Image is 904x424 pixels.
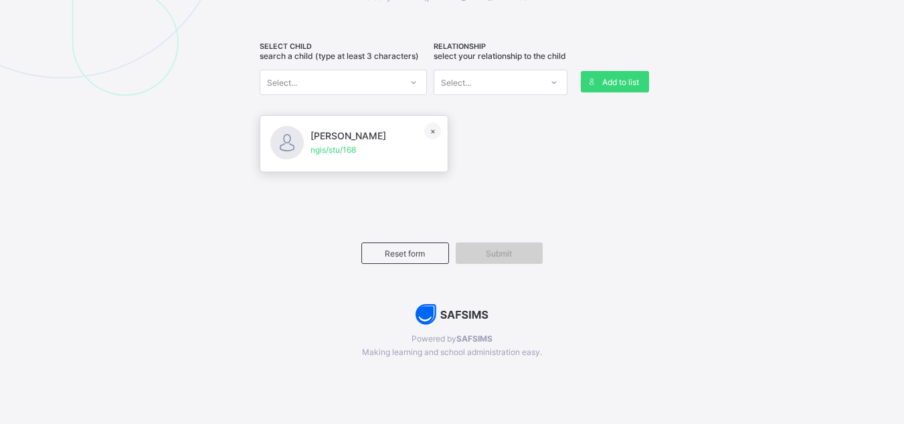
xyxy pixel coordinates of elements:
[456,334,492,344] b: SAFSIMS
[602,77,639,87] span: Add to list
[310,145,386,155] span: ngis/stu/168
[226,334,679,344] span: Powered by
[260,51,419,61] span: Search a child (type at least 3 characters)
[226,347,679,357] span: Making learning and school administration easy.
[434,42,567,51] span: RELATIONSHIP
[267,70,297,95] div: Select...
[424,123,441,139] div: ×
[372,249,438,259] span: Reset form
[310,130,386,141] span: [PERSON_NAME]
[466,249,533,259] span: Submit
[260,42,427,51] span: SELECT CHILD
[416,304,488,325] img: AdK1DDW6R+oPwAAAABJRU5ErkJggg==
[434,51,566,61] span: Select your relationship to the child
[441,70,471,95] div: Select...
